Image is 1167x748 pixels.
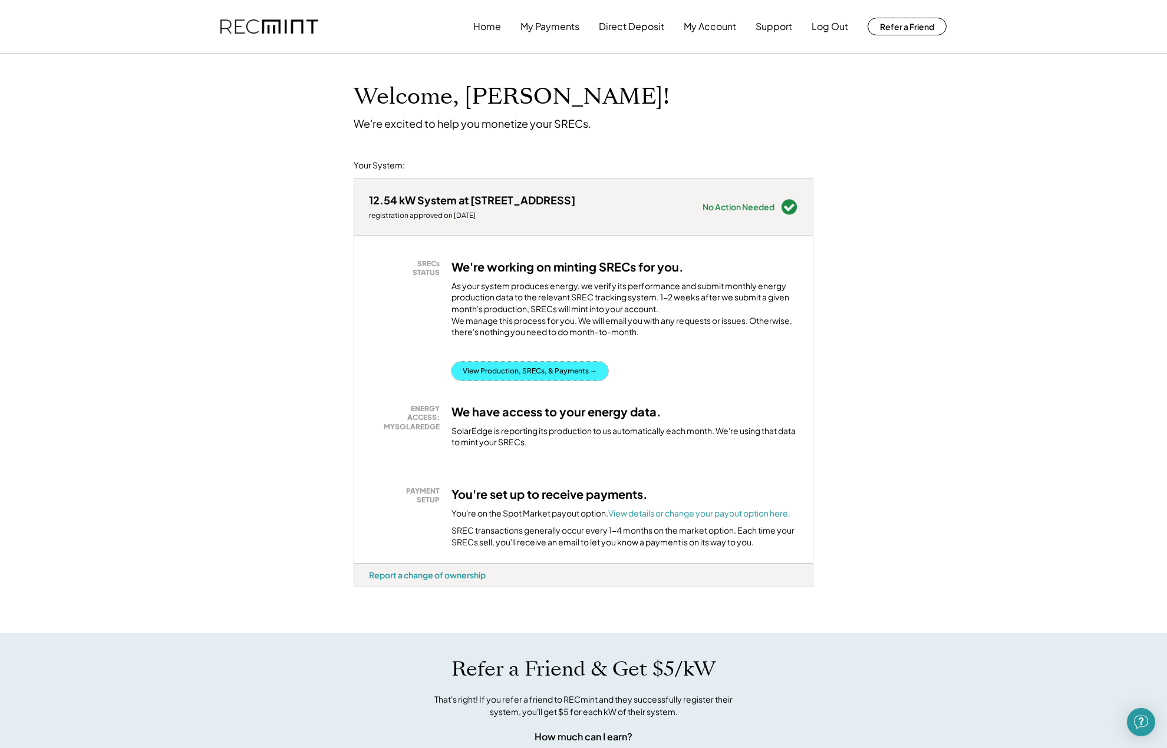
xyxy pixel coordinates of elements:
[451,404,661,419] h3: We have access to your energy data.
[354,83,670,111] h1: Welcome, [PERSON_NAME]!
[684,15,736,38] button: My Account
[375,486,440,505] div: PAYMENT SETUP
[451,508,790,519] div: You're on the Spot Market payout option.
[421,693,746,718] div: That's right! If you refer a friend to RECmint and they successfully register their system, you'l...
[608,508,790,518] a: View details or change your payout option here.
[369,211,575,220] div: registration approved on [DATE]
[535,730,632,744] div: How much can I earn?
[354,117,591,130] div: We're excited to help you monetize your SRECs.
[451,259,684,274] h3: We're working on minting SRECs for you.
[451,486,648,502] h3: You're set up to receive payments.
[1127,708,1155,736] div: Open Intercom Messenger
[451,425,798,448] div: SolarEdge is reporting its production to us automatically each month. We're using that data to mi...
[354,160,405,171] div: Your System:
[451,657,716,681] h1: Refer a Friend & Get $5/kW
[375,259,440,277] div: SRECs STATUS
[451,525,798,548] div: SREC transactions generally occur every 1-4 months on the market option. Each time your SRECs sel...
[868,18,947,35] button: Refer a Friend
[375,404,440,432] div: ENERGY ACCESS: MYSOLAREDGE
[451,362,608,380] button: View Production, SRECs, & Payments →
[599,15,664,38] button: Direct Deposit
[812,15,848,38] button: Log Out
[354,587,392,592] div: jeyg7tjx - VA Distributed
[703,203,774,211] div: No Action Needed
[369,570,486,580] div: Report a change of ownership
[756,15,792,38] button: Support
[451,280,798,344] div: As your system produces energy, we verify its performance and submit monthly energy production da...
[369,193,575,207] div: 12.54 kW System at [STREET_ADDRESS]
[520,15,579,38] button: My Payments
[220,19,318,34] img: recmint-logotype%403x.png
[473,15,501,38] button: Home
